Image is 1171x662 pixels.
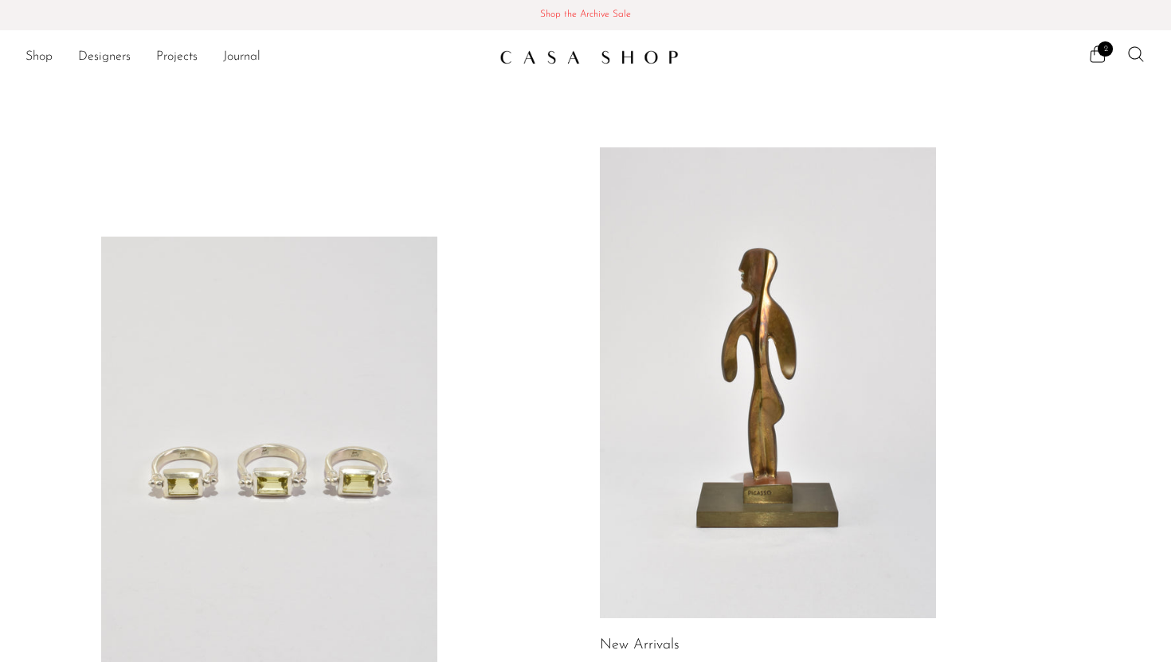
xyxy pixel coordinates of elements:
[13,6,1158,24] span: Shop the Archive Sale
[78,47,131,68] a: Designers
[25,44,487,71] ul: NEW HEADER MENU
[600,638,679,652] a: New Arrivals
[25,47,53,68] a: Shop
[156,47,198,68] a: Projects
[1098,41,1113,57] span: 2
[25,44,487,71] nav: Desktop navigation
[223,47,260,68] a: Journal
